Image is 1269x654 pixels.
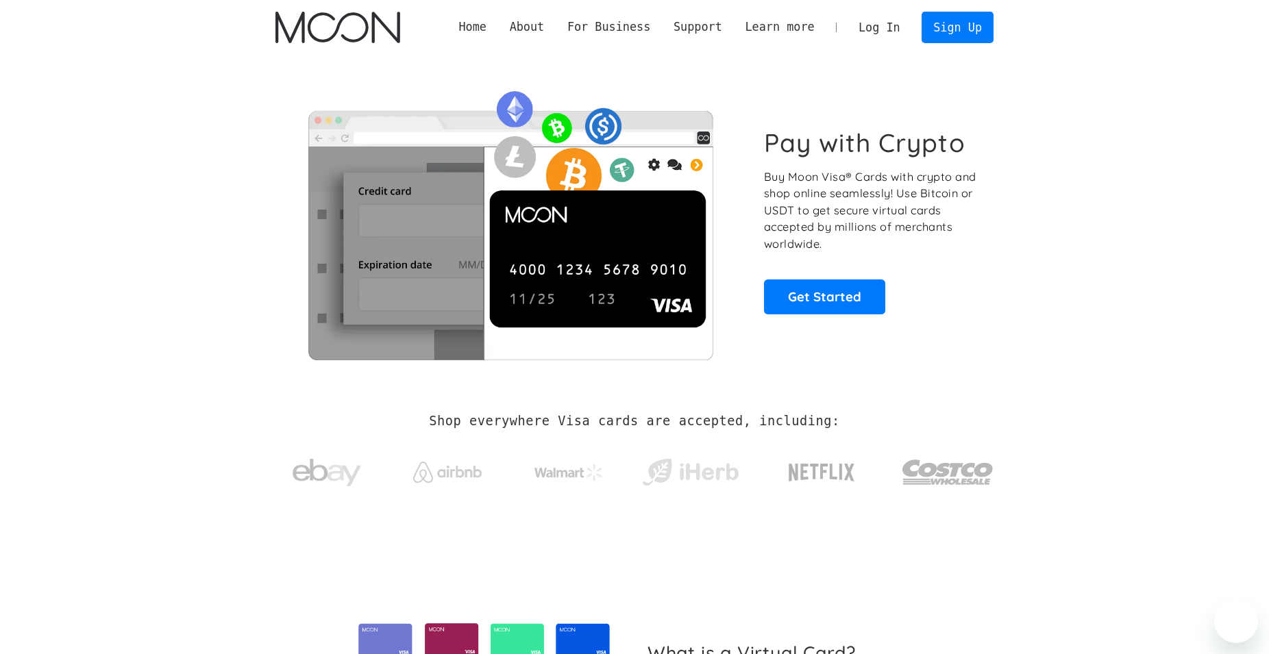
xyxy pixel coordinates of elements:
a: Log In [847,12,911,42]
img: iHerb [639,455,741,490]
p: Buy Moon Visa® Cards with crypto and shop online seamlessly! Use Bitcoin or USDT to get secure vi... [764,168,978,253]
a: Sign Up [922,12,993,42]
div: About [510,18,545,36]
a: Netflix [761,442,883,496]
a: Walmart [518,451,620,488]
img: Moon Logo [275,12,399,43]
img: Walmart [534,464,603,481]
a: Home [447,18,498,36]
div: For Business [556,18,662,36]
a: Get Started [764,279,885,314]
div: Support [662,18,733,36]
img: Costco [902,447,994,498]
h2: Shop everywhere Visa cards are accepted, including: [429,414,839,429]
iframe: Button to launch messaging window [1214,599,1258,643]
div: Support [674,18,722,36]
img: Netflix [787,455,856,490]
img: ebay [293,451,361,494]
div: Learn more [745,18,814,36]
a: home [275,12,399,43]
div: About [498,18,556,36]
a: Costco [902,433,994,505]
a: iHerb [639,441,741,497]
img: Airbnb [413,462,482,483]
img: Moon Cards let you spend your crypto anywhere Visa is accepted. [275,81,745,360]
div: Learn more [734,18,826,36]
h1: Pay with Crypto [764,127,965,158]
div: For Business [567,18,650,36]
a: ebay [275,438,378,501]
a: Airbnb [397,448,499,490]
